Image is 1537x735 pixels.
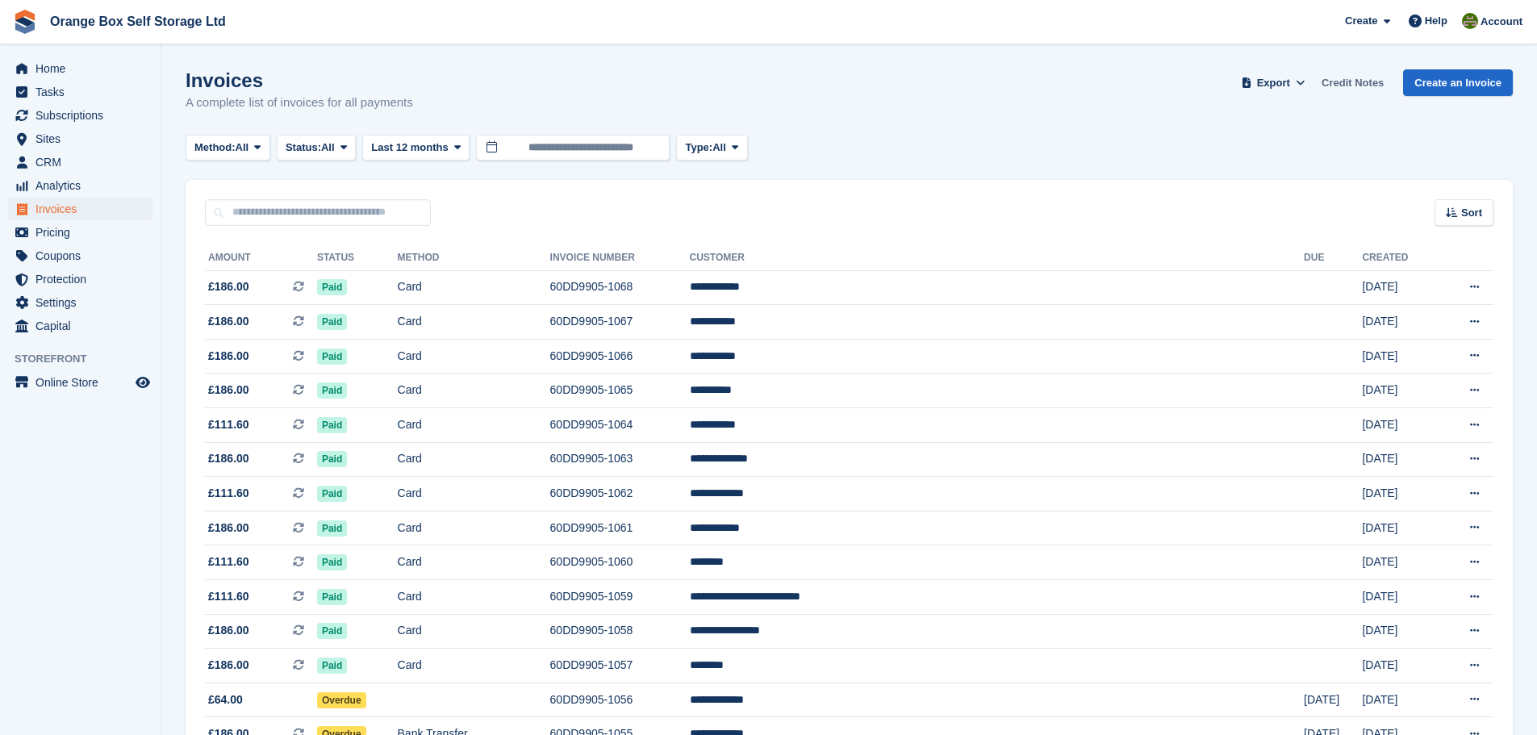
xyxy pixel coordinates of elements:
[398,649,550,683] td: Card
[362,135,470,161] button: Last 12 months
[208,450,249,467] span: £186.00
[317,623,347,639] span: Paid
[398,245,550,271] th: Method
[8,221,152,244] a: menu
[1362,442,1438,477] td: [DATE]
[36,291,132,314] span: Settings
[1304,683,1362,717] td: [DATE]
[1461,205,1482,221] span: Sort
[1304,245,1362,271] th: Due
[1425,13,1447,29] span: Help
[208,691,243,708] span: £64.00
[208,416,249,433] span: £111.60
[1362,408,1438,443] td: [DATE]
[398,477,550,512] td: Card
[44,8,232,35] a: Orange Box Self Storage Ltd
[208,657,249,674] span: £186.00
[550,580,690,615] td: 60DD9905-1059
[712,140,726,156] span: All
[1481,14,1522,30] span: Account
[1362,545,1438,580] td: [DATE]
[36,151,132,173] span: CRM
[317,417,347,433] span: Paid
[277,135,356,161] button: Status: All
[286,140,321,156] span: Status:
[398,614,550,649] td: Card
[317,486,347,502] span: Paid
[1362,580,1438,615] td: [DATE]
[15,351,161,367] span: Storefront
[186,94,413,112] p: A complete list of invoices for all payments
[398,442,550,477] td: Card
[317,589,347,605] span: Paid
[208,278,249,295] span: £186.00
[317,692,366,708] span: Overdue
[8,81,152,103] a: menu
[36,127,132,150] span: Sites
[371,140,448,156] span: Last 12 months
[550,649,690,683] td: 60DD9905-1057
[208,553,249,570] span: £111.60
[317,382,347,399] span: Paid
[398,511,550,545] td: Card
[398,374,550,408] td: Card
[317,658,347,674] span: Paid
[317,314,347,330] span: Paid
[36,315,132,337] span: Capital
[550,442,690,477] td: 60DD9905-1063
[317,451,347,467] span: Paid
[208,485,249,502] span: £111.60
[550,270,690,305] td: 60DD9905-1068
[36,371,132,394] span: Online Store
[194,140,236,156] span: Method:
[8,104,152,127] a: menu
[550,245,690,271] th: Invoice Number
[186,69,413,91] h1: Invoices
[208,520,249,537] span: £186.00
[550,408,690,443] td: 60DD9905-1064
[398,408,550,443] td: Card
[1362,305,1438,340] td: [DATE]
[398,305,550,340] td: Card
[690,245,1305,271] th: Customer
[208,622,249,639] span: £186.00
[1238,69,1309,96] button: Export
[317,554,347,570] span: Paid
[398,580,550,615] td: Card
[8,244,152,267] a: menu
[1345,13,1377,29] span: Create
[398,339,550,374] td: Card
[8,315,152,337] a: menu
[550,511,690,545] td: 60DD9905-1061
[317,245,398,271] th: Status
[1362,270,1438,305] td: [DATE]
[550,339,690,374] td: 60DD9905-1066
[36,57,132,80] span: Home
[208,588,249,605] span: £111.60
[8,268,152,290] a: menu
[317,349,347,365] span: Paid
[36,268,132,290] span: Protection
[8,57,152,80] a: menu
[550,305,690,340] td: 60DD9905-1067
[8,198,152,220] a: menu
[208,382,249,399] span: £186.00
[550,374,690,408] td: 60DD9905-1065
[550,683,690,717] td: 60DD9905-1056
[8,371,152,394] a: menu
[8,151,152,173] a: menu
[550,614,690,649] td: 60DD9905-1058
[36,81,132,103] span: Tasks
[13,10,37,34] img: stora-icon-8386f47178a22dfd0bd8f6a31ec36ba5ce8667c1dd55bd0f319d3a0aa187defe.svg
[550,545,690,580] td: 60DD9905-1060
[1362,614,1438,649] td: [DATE]
[685,140,712,156] span: Type:
[208,313,249,330] span: £186.00
[205,245,317,271] th: Amount
[236,140,249,156] span: All
[1362,339,1438,374] td: [DATE]
[317,279,347,295] span: Paid
[1362,649,1438,683] td: [DATE]
[1362,245,1438,271] th: Created
[1362,477,1438,512] td: [DATE]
